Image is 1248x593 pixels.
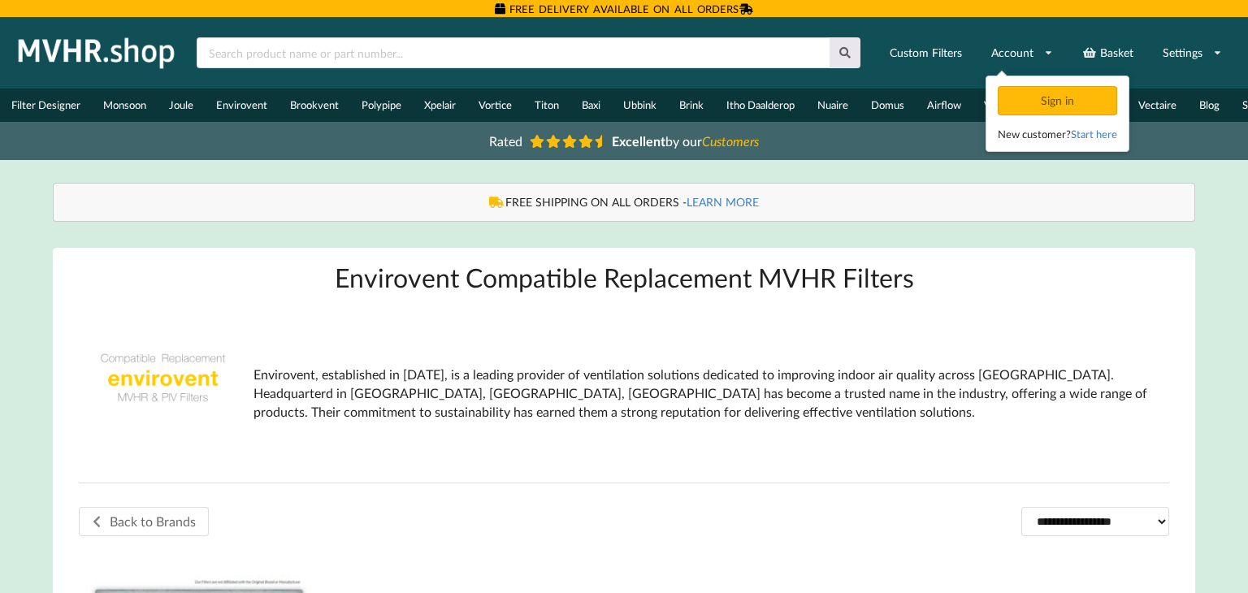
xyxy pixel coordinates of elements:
[998,126,1117,142] div: New customer?
[79,507,209,536] a: Back to Brands
[1072,38,1144,67] a: Basket
[612,89,668,122] a: Ubbink
[879,38,973,67] a: Custom Filters
[806,89,860,122] a: Nuaire
[998,93,1120,107] a: Sign in
[668,89,715,122] a: Brink
[92,89,158,122] a: Monsoon
[860,89,916,122] a: Domus
[79,261,1169,294] h1: Envirovent Compatible Replacement MVHR Filters
[715,89,806,122] a: Itho Daalderop
[70,194,1178,210] div: FREE SHIPPING ON ALL ORDERS -
[523,89,570,122] a: Titon
[350,89,413,122] a: Polypipe
[205,89,279,122] a: Envirovent
[981,38,1064,67] a: Account
[197,37,830,68] input: Search product name or part number...
[279,89,350,122] a: Brookvent
[702,133,759,149] i: Customers
[1127,89,1188,122] a: Vectaire
[1071,128,1117,141] a: Start here
[11,32,182,73] img: mvhr.shop.png
[478,128,770,154] a: Rated Excellentby ourCustomers
[973,89,1041,122] a: Vent-Axia
[687,195,759,209] a: LEARN MORE
[92,307,234,449] img: Envirovent-Compatible-Replacement-Filters.png
[998,86,1117,115] div: Sign in
[413,89,467,122] a: Xpelair
[612,133,665,149] b: Excellent
[916,89,973,122] a: Airflow
[1188,89,1231,122] a: Blog
[253,366,1156,422] p: Envirovent, established in [DATE], is a leading provider of ventilation solutions dedicated to im...
[489,133,522,149] span: Rated
[158,89,205,122] a: Joule
[612,133,759,149] span: by our
[570,89,612,122] a: Baxi
[467,89,523,122] a: Vortice
[1152,38,1233,67] a: Settings
[1021,507,1169,535] select: Shop order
